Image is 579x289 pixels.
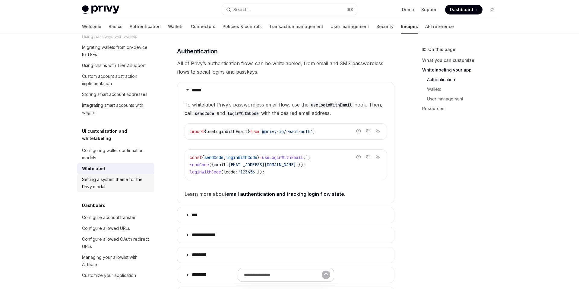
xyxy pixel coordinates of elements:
[82,176,151,190] div: Setting a system theme for the Privy modal
[77,223,154,234] a: Configure allowed URLs
[250,129,260,134] span: from
[248,129,250,134] span: }
[238,169,257,175] span: '123456'
[191,19,215,34] a: Connectors
[192,110,217,117] code: sendCode
[260,155,262,160] span: =
[130,19,161,34] a: Authentication
[223,19,262,34] a: Policies & controls
[204,129,207,134] span: {
[190,169,221,175] span: loginWithCode
[401,19,418,34] a: Recipes
[269,19,323,34] a: Transaction management
[223,155,226,160] span: ,
[244,268,322,281] input: Ask a question...
[185,190,387,198] span: Learn more about .
[428,46,455,53] span: On this page
[308,102,354,108] code: useLoginWithEmail
[257,169,264,175] span: });
[221,169,226,175] span: ({
[303,155,310,160] span: ();
[82,128,154,142] h5: UI customization and whitelabeling
[82,73,151,87] div: Custom account abstraction implementation
[190,162,209,167] span: sendCode
[364,127,372,135] button: Copy the contents from the code block
[355,127,362,135] button: Report incorrect code
[82,165,105,172] div: Whitelabel
[82,91,147,98] div: Storing smart account addresses
[322,271,330,279] button: Send message
[77,270,154,281] a: Customize your application
[226,169,238,175] span: code:
[422,94,502,104] a: User management
[82,214,136,221] div: Configure account transfer
[355,153,362,161] button: Report incorrect code
[185,100,387,117] span: To whitelabel Privy’s passwordless email flow, use the hook. Then, call and with the desired emai...
[77,234,154,252] a: Configure allowed OAuth redirect URLs
[77,71,154,89] a: Custom account abstraction implementation
[422,84,502,94] a: Wallets
[77,89,154,100] a: Storing smart account addresses
[77,163,154,174] a: Whitelabel
[77,212,154,223] a: Configure account transfer
[214,162,228,167] span: email:
[331,19,369,34] a: User management
[225,110,261,117] code: loginWithCode
[450,7,473,13] span: Dashboard
[487,5,497,14] button: Toggle dark mode
[177,47,217,56] span: Authentication
[376,19,394,34] a: Security
[374,127,382,135] button: Ask AI
[421,7,438,13] a: Support
[347,7,353,12] span: ⌘ K
[82,272,136,279] div: Customize your application
[77,60,154,71] a: Using chains with Tier 2 support
[177,59,394,76] span: All of Privy’s authentication flows can be whitelabeled, from email and SMS passwordless flows to...
[77,145,154,163] a: Configuring wallet confirmation modals
[82,202,106,209] h5: Dashboard
[82,62,146,69] div: Using chains with Tier 2 support
[260,129,313,134] span: '@privy-io/react-auth'
[226,191,344,197] a: email authentication and tracking login flow state
[374,153,382,161] button: Ask AI
[77,100,154,118] a: Integrating smart accounts with wagmi
[209,162,214,167] span: ({
[77,42,154,60] a: Migrating wallets from on-device to TEEs
[425,19,454,34] a: API reference
[204,155,223,160] span: sendCode
[82,102,151,116] div: Integrating smart accounts with wagmi
[422,65,502,75] a: Whitelabeling your app
[313,129,315,134] span: ;
[190,155,202,160] span: const
[82,5,119,14] img: light logo
[233,6,250,13] div: Search...
[202,155,204,160] span: {
[82,225,130,232] div: Configure allowed URLs
[109,19,122,34] a: Basics
[422,56,502,65] a: What you can customize
[298,162,305,167] span: });
[364,153,372,161] button: Copy the contents from the code block
[82,19,101,34] a: Welcome
[257,155,260,160] span: }
[77,174,154,192] a: Setting a system theme for the Privy modal
[402,7,414,13] a: Demo
[262,155,303,160] span: useLoginWithEmail
[77,252,154,270] a: Managing your allowlist with Airtable
[422,104,502,113] a: Resources
[82,44,151,58] div: Migrating wallets from on-device to TEEs
[82,254,151,268] div: Managing your allowlist with Airtable
[422,75,502,84] a: Authentication
[82,236,151,250] div: Configure allowed OAuth redirect URLs
[226,155,257,160] span: loginWithCode
[190,129,204,134] span: import
[445,5,482,14] a: Dashboard
[82,147,151,161] div: Configuring wallet confirmation modals
[168,19,184,34] a: Wallets
[228,162,298,167] span: [EMAIL_ADDRESS][DOMAIN_NAME]'
[207,129,248,134] span: useLoginWithEmail
[222,4,357,15] button: Open search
